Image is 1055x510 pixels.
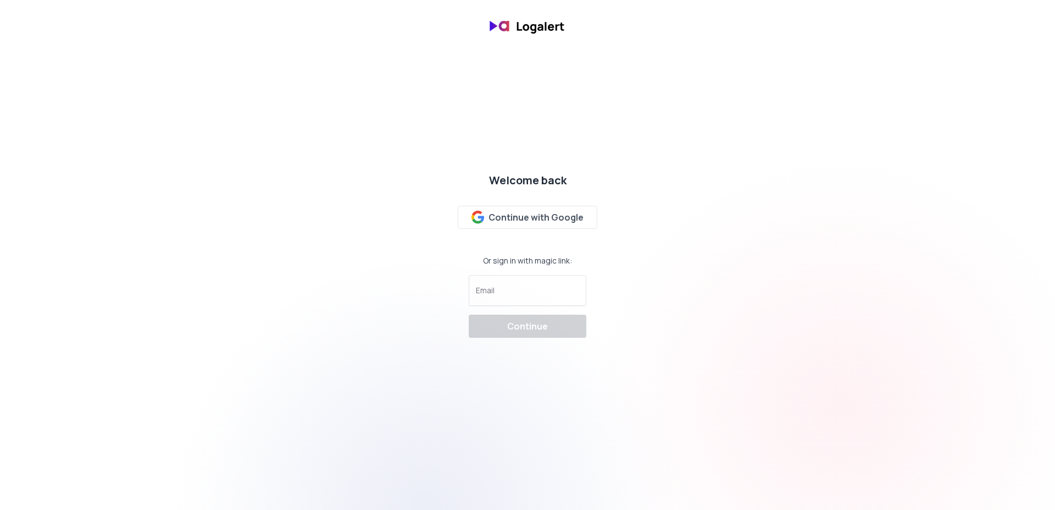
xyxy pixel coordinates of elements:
[471,211,584,224] div: Continue with Google
[484,13,571,39] img: banner logo
[507,320,548,333] div: Continue
[458,206,598,229] button: Continue with Google
[476,290,579,301] input: Email
[489,173,567,188] div: Welcome back
[483,255,572,266] div: Or sign in with magic link:
[469,315,586,338] button: Continue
